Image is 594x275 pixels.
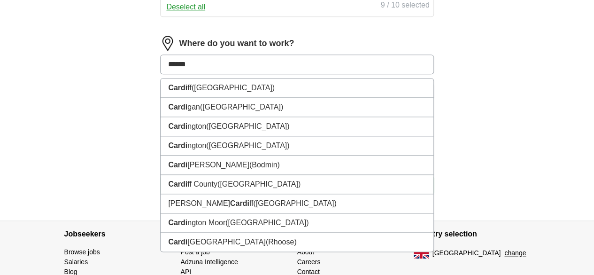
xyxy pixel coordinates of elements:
[249,161,280,169] span: (Bodmin)
[168,141,187,149] strong: Cardi
[432,248,501,258] span: [GEOGRAPHIC_DATA]
[297,258,321,266] a: Careers
[161,175,433,194] li: ff County
[64,258,88,266] a: Salaries
[161,117,433,136] li: ngton
[414,247,429,259] img: UK flag
[168,84,187,92] strong: Cardi
[168,122,187,130] strong: Cardi
[217,180,301,188] span: ([GEOGRAPHIC_DATA])
[230,199,249,207] strong: Cardi
[192,84,275,92] span: ([GEOGRAPHIC_DATA])
[253,199,336,207] span: ([GEOGRAPHIC_DATA])
[161,79,433,98] li: ff
[266,238,297,246] span: (Rhoose)
[166,1,205,13] button: Deselect all
[161,194,433,213] li: [PERSON_NAME] ff
[181,258,238,266] a: Adzuna Intelligence
[168,238,187,246] strong: Cardi
[504,248,526,258] button: change
[168,219,187,227] strong: Cardi
[181,248,210,256] a: Post a job
[161,98,433,117] li: gan
[414,221,530,247] h4: Country selection
[161,233,433,251] li: [GEOGRAPHIC_DATA]
[179,37,294,50] label: Where do you want to work?
[200,103,283,111] span: ([GEOGRAPHIC_DATA])
[160,36,175,51] img: location.png
[168,103,187,111] strong: Cardi
[161,213,433,233] li: ngton Moor
[225,219,309,227] span: ([GEOGRAPHIC_DATA])
[297,248,315,256] a: About
[161,156,433,175] li: [PERSON_NAME]
[206,141,289,149] span: ([GEOGRAPHIC_DATA])
[168,180,187,188] strong: Cardi
[64,248,100,256] a: Browse jobs
[168,161,187,169] strong: Cardi
[206,122,289,130] span: ([GEOGRAPHIC_DATA])
[161,136,433,156] li: ngton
